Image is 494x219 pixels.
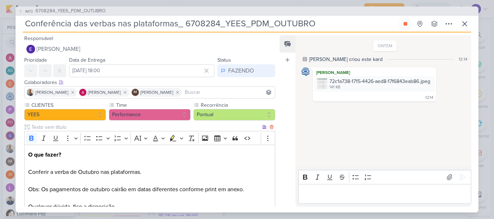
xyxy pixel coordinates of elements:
div: Editor toolbar [298,170,471,184]
p: IM [133,91,137,94]
div: 141 KB [329,84,430,90]
div: [PERSON_NAME] criou este kard [309,56,383,63]
label: Prioridade [24,57,47,63]
img: Caroline Traven De Andrade [301,67,310,76]
button: YEES [24,109,106,121]
input: Buscar [183,88,273,97]
img: LfApFAWjHBM5d9nwpvXwgS6sDQY2MIq1qKX7Ejn1.jpg [317,79,327,89]
span: [PERSON_NAME] [140,89,173,96]
div: 72c1a738-1715-4426-aed8-17f6843eab86.jpeg [314,76,435,92]
strong: O que fazer? [28,151,61,158]
img: Alessandra Gomes [79,89,86,96]
div: 12:14 [459,56,468,62]
div: [PERSON_NAME] [314,69,435,76]
p: Conferir a verba de Outubro nas plataformas. Obs: Os pagamentos de outubro cairão em datas difere... [28,150,271,211]
input: Texto sem título [30,123,261,131]
div: Editor editing area: main [24,145,275,216]
span: [PERSON_NAME] [37,45,80,53]
div: FAZENDO [228,66,254,75]
div: 72c1a738-1715-4426-aed8-17f6843eab86.jpeg [329,78,430,85]
input: Select a date [69,64,214,77]
input: Kard Sem Título [23,17,397,30]
button: FAZENDO [217,64,275,77]
button: Performance [109,109,191,121]
span: [PERSON_NAME] [88,89,121,96]
div: Parar relógio [403,21,408,27]
label: Responsável [24,35,53,41]
img: Iara Santos [27,89,34,96]
label: Recorrência [200,101,275,109]
div: 12:14 [425,95,433,101]
label: Data de Entrega [69,57,105,63]
label: CLIENTES [31,101,106,109]
span: [PERSON_NAME] [35,89,68,96]
div: Editor editing area: main [298,184,471,204]
div: Isabella Machado Guimarães [132,89,139,96]
label: Status [217,57,231,63]
button: [PERSON_NAME] [24,43,275,56]
label: Time [115,101,191,109]
img: Eduardo Quaresma [26,45,35,53]
div: Colaboradores [24,79,275,86]
div: Editor toolbar [24,131,275,145]
button: Pontual [193,109,275,121]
